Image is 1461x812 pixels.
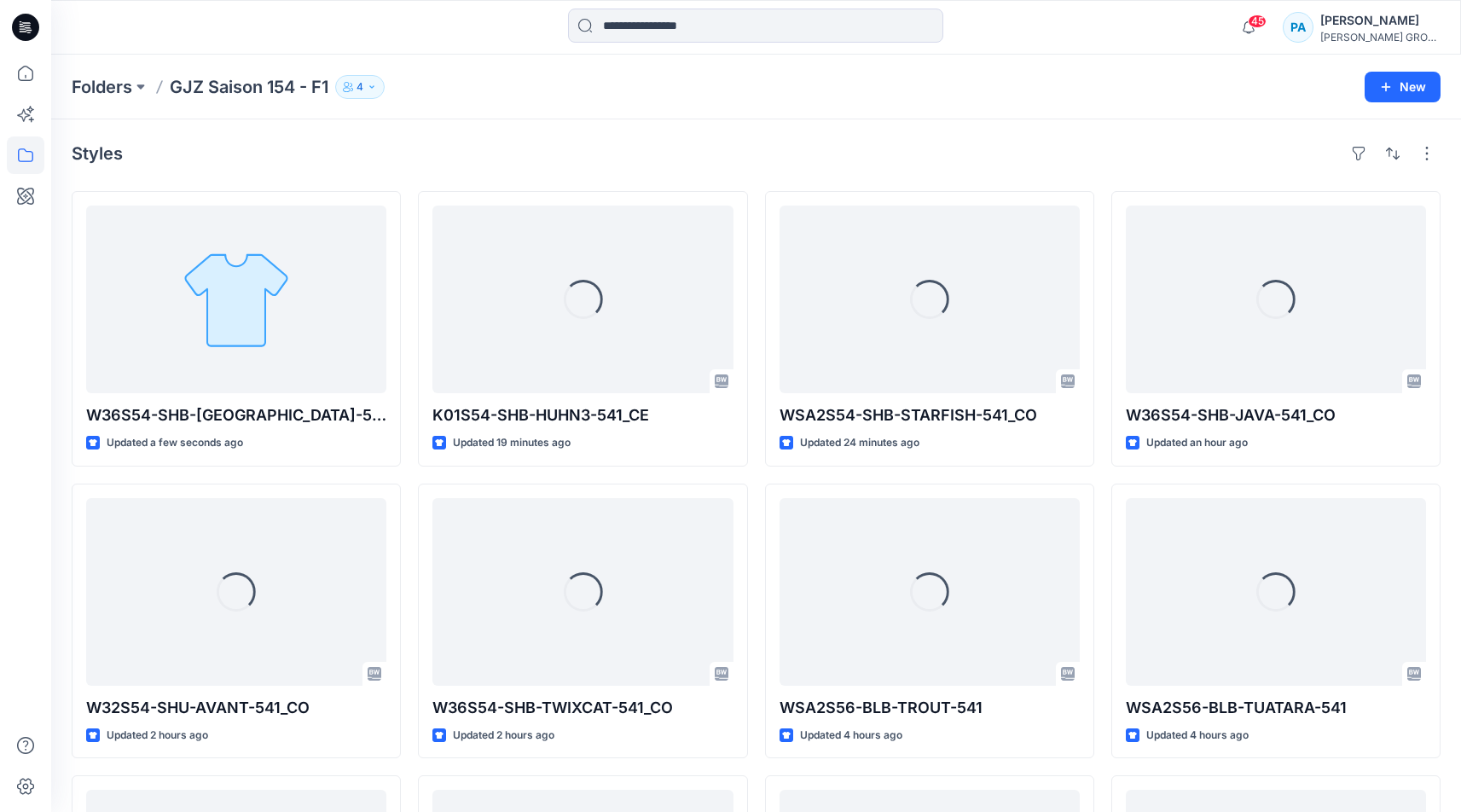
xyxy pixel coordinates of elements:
span: 45 [1248,14,1267,28]
p: 4 [357,78,363,96]
p: Updated 4 hours ago [800,727,902,745]
p: Updated 2 hours ago [453,727,554,745]
div: [PERSON_NAME] GROUP [1320,31,1440,43]
p: Updated 24 minutes ago [800,434,919,452]
h4: Styles [72,143,123,164]
div: [PERSON_NAME] [1320,10,1440,31]
p: WSA2S56-BLB-TROUT-541 [780,696,1080,720]
button: New [1365,72,1441,102]
p: WSA2S56-BLB-TUATARA-541 [1126,696,1426,720]
p: Updated an hour ago [1146,434,1248,452]
div: PA [1283,12,1313,43]
p: Updated 4 hours ago [1146,727,1249,745]
p: Updated a few seconds ago [107,434,243,452]
p: W36S54-SHB-[GEOGRAPHIC_DATA]-541_CO [86,403,386,427]
p: WSA2S54-SHB-STARFISH-541_CO [780,403,1080,427]
a: Folders [72,75,132,99]
p: W36S54-SHB-TWIXCAT-541_CO [432,696,733,720]
p: K01S54-SHB-HUHN3-541_CE [432,403,733,427]
p: GJZ Saison 154 - F1 [170,75,328,99]
a: W36S54-SHB-KUBA-541_CO [86,206,386,393]
button: 4 [335,75,385,99]
p: Updated 2 hours ago [107,727,208,745]
p: W36S54-SHB-JAVA-541_CO [1126,403,1426,427]
p: Updated 19 minutes ago [453,434,571,452]
p: W32S54-SHU-AVANT-541_CO [86,696,386,720]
